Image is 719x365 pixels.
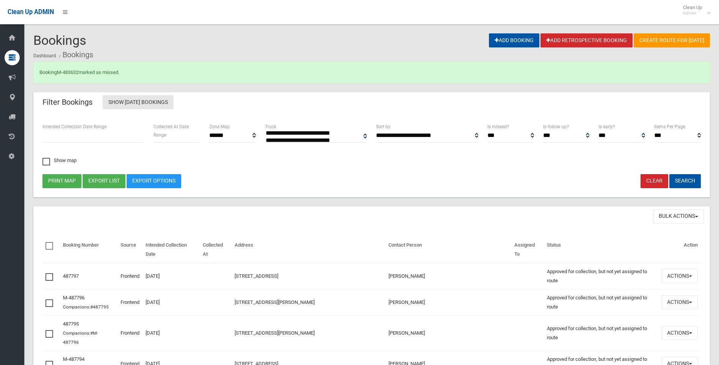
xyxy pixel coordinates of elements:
[42,174,81,188] button: Print map
[544,237,658,263] th: Status
[8,8,54,16] span: Clean Up ADMIN
[63,321,79,327] a: 487795
[63,273,79,279] a: 487797
[42,158,77,163] span: Show map
[143,289,199,315] td: [DATE]
[661,295,698,309] button: Actions
[57,69,78,75] a: M-483632
[232,237,385,263] th: Address
[235,330,315,336] a: [STREET_ADDRESS][PERSON_NAME]
[117,263,143,289] td: Frontend
[63,304,110,310] small: Companions:
[83,174,125,188] button: Export list
[634,33,710,47] a: Create route for [DATE]
[143,315,199,351] td: [DATE]
[200,237,232,263] th: Collected At
[117,315,143,351] td: Frontend
[90,304,109,310] a: #487795
[117,237,143,263] th: Source
[385,263,511,289] td: [PERSON_NAME]
[661,326,698,340] button: Actions
[33,62,710,83] div: Booking marked as missed.
[127,174,181,188] a: Export Options
[143,237,199,263] th: Intended Collection Date
[385,315,511,351] td: [PERSON_NAME]
[117,289,143,315] td: Frontend
[235,273,278,279] a: [STREET_ADDRESS]
[661,269,698,283] button: Actions
[658,237,701,263] th: Action
[60,237,117,263] th: Booking Number
[57,48,93,62] li: Bookings
[653,209,704,223] button: Bulk Actions
[33,33,86,48] span: Bookings
[63,330,98,345] a: #M-487796
[63,356,85,362] a: M-487794
[63,295,85,300] a: M-487796
[544,263,658,289] td: Approved for collection, but not yet assigned to route
[265,123,276,131] label: Truck
[544,289,658,315] td: Approved for collection, but not yet assigned to route
[63,330,98,345] small: Companions:
[33,95,102,110] header: Filter Bookings
[679,5,710,16] span: Clean Up
[540,33,633,47] a: Add Retrospective Booking
[683,10,702,16] small: Admin
[385,237,511,263] th: Contact Person
[544,315,658,351] td: Approved for collection, but not yet assigned to route
[143,263,199,289] td: [DATE]
[385,289,511,315] td: [PERSON_NAME]
[669,174,701,188] button: Search
[641,174,668,188] a: Clear
[235,299,315,305] a: [STREET_ADDRESS][PERSON_NAME]
[33,53,56,58] a: Dashboard
[103,95,174,109] a: Show [DATE] Bookings
[489,33,539,47] a: Add Booking
[511,237,544,263] th: Assigned To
